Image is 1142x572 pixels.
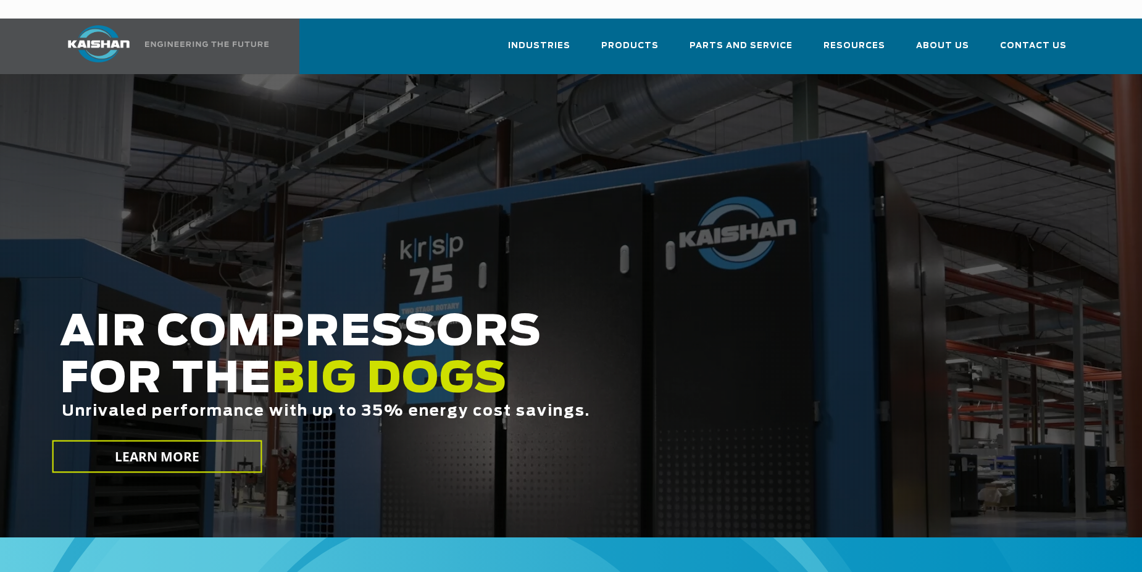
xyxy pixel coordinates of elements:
[115,448,200,466] span: LEARN MORE
[508,30,570,72] a: Industries
[690,39,793,53] span: Parts and Service
[1000,30,1067,72] a: Contact Us
[601,30,659,72] a: Products
[601,39,659,53] span: Products
[145,41,269,47] img: Engineering the future
[916,39,969,53] span: About Us
[272,359,507,401] span: BIG DOGS
[823,30,885,72] a: Resources
[916,30,969,72] a: About Us
[1000,39,1067,53] span: Contact Us
[52,440,262,473] a: LEARN MORE
[52,19,271,74] a: Kaishan USA
[823,39,885,53] span: Resources
[690,30,793,72] a: Parts and Service
[60,309,909,458] h2: AIR COMPRESSORS FOR THE
[52,25,145,62] img: kaishan logo
[62,404,590,419] span: Unrivaled performance with up to 35% energy cost savings.
[508,39,570,53] span: Industries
